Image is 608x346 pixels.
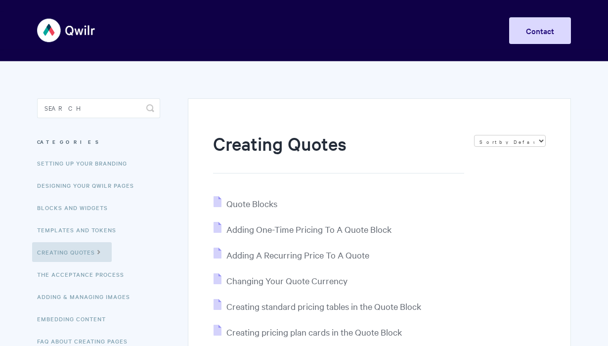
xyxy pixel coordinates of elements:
a: Embedding Content [37,309,113,329]
a: Creating standard pricing tables in the Quote Block [214,301,421,312]
a: Setting up your Branding [37,153,134,173]
a: Adding One-Time Pricing To A Quote Block [214,223,391,235]
a: Adding A Recurring Price To A Quote [214,249,369,260]
a: Contact [509,17,571,44]
span: Creating pricing plan cards in the Quote Block [226,326,402,338]
h1: Creating Quotes [213,131,464,173]
a: Adding & Managing Images [37,287,137,306]
span: Adding One-Time Pricing To A Quote Block [226,223,391,235]
span: Adding A Recurring Price To A Quote [226,249,369,260]
img: Qwilr Help Center [37,12,96,49]
select: Page reloads on selection [474,135,546,147]
h3: Categories [37,133,160,151]
a: Designing Your Qwilr Pages [37,175,141,195]
a: Quote Blocks [214,198,277,209]
span: Creating standard pricing tables in the Quote Block [226,301,421,312]
a: Templates and Tokens [37,220,124,240]
a: Creating Quotes [32,242,112,262]
span: Changing Your Quote Currency [226,275,347,286]
a: Blocks and Widgets [37,198,115,217]
a: The Acceptance Process [37,264,131,284]
input: Search [37,98,160,118]
a: Changing Your Quote Currency [214,275,347,286]
span: Quote Blocks [226,198,277,209]
a: Creating pricing plan cards in the Quote Block [214,326,402,338]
